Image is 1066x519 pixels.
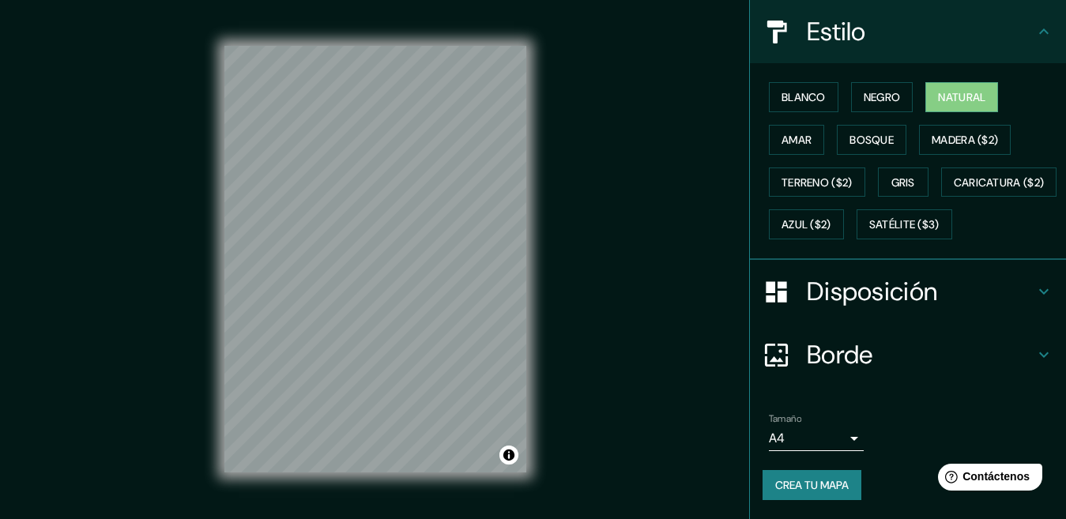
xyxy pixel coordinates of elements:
button: Negro [851,82,913,112]
div: Borde [750,323,1066,386]
font: Satélite ($3) [869,218,940,232]
font: A4 [769,430,785,446]
button: Gris [878,167,929,197]
font: Tamaño [769,412,801,425]
font: Terreno ($2) [782,175,853,190]
canvas: Mapa [224,46,526,472]
button: Caricatura ($2) [941,167,1057,197]
font: Gris [891,175,915,190]
button: Satélite ($3) [857,209,952,239]
button: Bosque [837,125,906,155]
font: Natural [938,90,985,104]
div: Disposición [750,260,1066,323]
button: Azul ($2) [769,209,844,239]
button: Amar [769,125,824,155]
iframe: Lanzador de widgets de ayuda [925,457,1049,502]
font: Negro [864,90,901,104]
font: Crea tu mapa [775,478,849,492]
font: Borde [807,338,873,371]
button: Terreno ($2) [769,167,865,197]
button: Crea tu mapa [763,470,861,500]
font: Caricatura ($2) [954,175,1045,190]
font: Madera ($2) [932,133,998,147]
button: Natural [925,82,998,112]
font: Bosque [849,133,894,147]
font: Amar [782,133,812,147]
font: Azul ($2) [782,218,831,232]
button: Madera ($2) [919,125,1011,155]
div: A4 [769,426,864,451]
font: Blanco [782,90,826,104]
button: Blanco [769,82,838,112]
font: Estilo [807,15,866,48]
font: Disposición [807,275,937,308]
button: Activar o desactivar atribución [499,446,518,464]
